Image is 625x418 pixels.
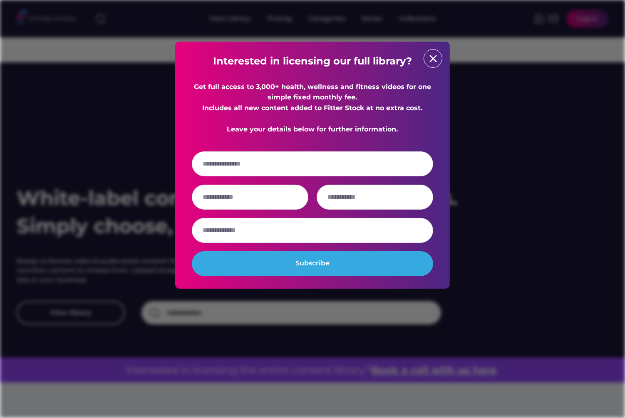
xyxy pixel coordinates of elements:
[213,55,412,67] strong: Interested in licensing our full library?
[590,385,617,410] iframe: chat widget
[192,82,433,135] div: Get full access to 3,000+ health, wellness and fitness videos for one simple fixed monthly fee. I...
[192,251,433,276] button: Subscribe
[427,52,439,65] button: close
